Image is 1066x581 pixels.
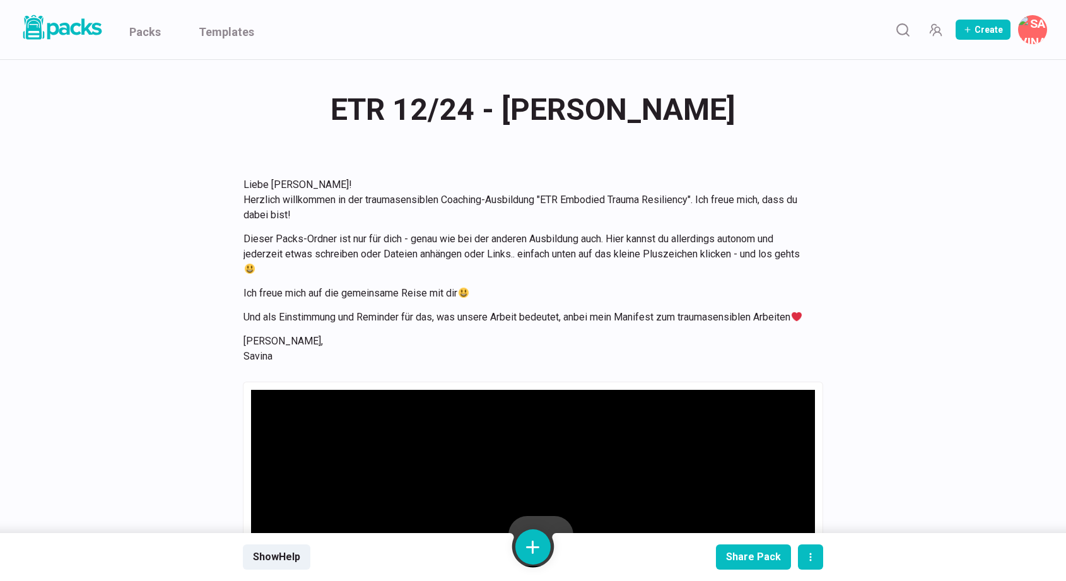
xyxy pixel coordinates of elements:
img: 😃 [245,264,255,274]
p: Dieser Packs-Ordner ist nur für dich - genau wie bei der anderen Ausbildung auch. Hier kannst du ... [243,232,807,277]
p: Ich freue mich auf die gemeinsame Reise mit dir [243,286,807,301]
a: Packs logo [19,13,104,47]
img: Packs logo [19,13,104,42]
span: ETR 12/24 - [PERSON_NAME] [331,85,735,134]
button: Play Video [508,516,573,566]
p: [PERSON_NAME], Savina [243,334,807,364]
button: actions [798,544,823,570]
button: Share Pack [716,544,791,570]
div: Share Pack [726,551,781,563]
button: Savina Tilmann [1018,15,1047,44]
p: Liebe [PERSON_NAME]! Herzlich willkommen in der traumasensiblen Coaching-Ausbildung "ETR Embodied... [243,177,807,223]
button: ShowHelp [243,544,310,570]
button: Manage Team Invites [923,17,948,42]
img: ❤️ [792,312,802,322]
button: Search [890,17,915,42]
p: Und als Einstimmung und Reminder für das, was unsere Arbeit bedeutet, anbei mein Manifest zum tra... [243,310,807,325]
img: 😃 [459,288,469,298]
button: Create Pack [956,20,1010,40]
